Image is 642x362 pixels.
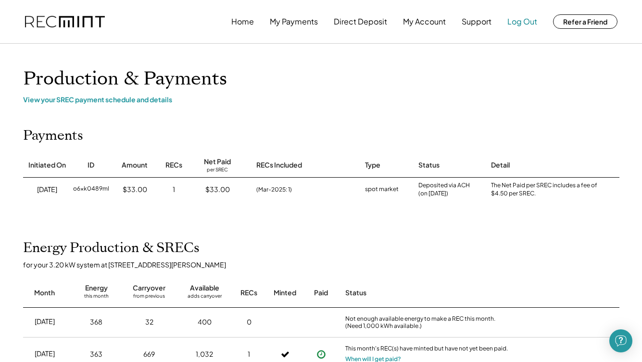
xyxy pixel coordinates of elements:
div: 32 [145,317,153,327]
div: Not enough available energy to make a REC this month. (Need 1,000 kWh available.) [345,315,509,330]
div: (Mar-2025: 1) [256,185,292,194]
div: 363 [90,350,102,359]
img: recmint-logotype%403x.png [25,16,105,28]
div: Paid [314,288,328,298]
div: Status [418,160,440,170]
div: Amount [122,160,148,170]
div: Carryover [133,283,165,293]
button: My Account [403,12,446,31]
div: 1,032 [196,350,213,359]
div: from previous [133,293,165,302]
div: Detail [491,160,510,170]
div: this month [84,293,109,302]
h1: Production & Payments [23,68,619,90]
div: RECs [165,160,182,170]
div: RECs Included [256,160,302,170]
div: 1 [173,185,175,194]
button: Support [462,12,491,31]
div: adds carryover [188,293,222,302]
div: [DATE] [37,185,57,194]
div: 368 [90,317,102,327]
div: $33.00 [205,185,230,194]
div: 0 [247,317,252,327]
button: Direct Deposit [334,12,387,31]
div: Status [345,288,509,298]
div: [DATE] [35,317,55,326]
div: Initiated On [28,160,66,170]
div: Type [365,160,380,170]
div: Open Intercom Messenger [609,329,632,352]
button: Refer a Friend [553,14,617,29]
div: 1 [248,350,250,359]
button: My Payments [270,12,318,31]
div: [DATE] [35,349,55,359]
h2: Energy Production & SRECs [23,240,200,256]
div: o6xk0489ml [73,185,109,194]
div: 400 [198,317,212,327]
div: for your 3.20 kW system at [STREET_ADDRESS][PERSON_NAME] [23,260,629,269]
button: Home [231,12,254,31]
div: 669 [143,350,155,359]
div: Available [190,283,219,293]
div: Net Paid [204,157,231,167]
div: Deposited via ACH (on [DATE]) [418,181,470,198]
div: The Net Paid per SREC includes a fee of $4.50 per SREC. [491,181,602,198]
button: Log Out [507,12,537,31]
div: This month's REC(s) have minted but have not yet been paid. [345,345,509,354]
div: Month [34,288,55,298]
div: RECs [240,288,257,298]
div: View your SREC payment schedule and details [23,95,619,104]
h2: Payments [23,128,83,144]
div: spot market [365,185,399,194]
div: $33.00 [123,185,147,194]
div: Energy [85,283,108,293]
button: Payment approved, but not yet initiated. [314,347,328,362]
div: Minted [274,288,296,298]
div: per SREC [207,167,228,174]
div: ID [88,160,94,170]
